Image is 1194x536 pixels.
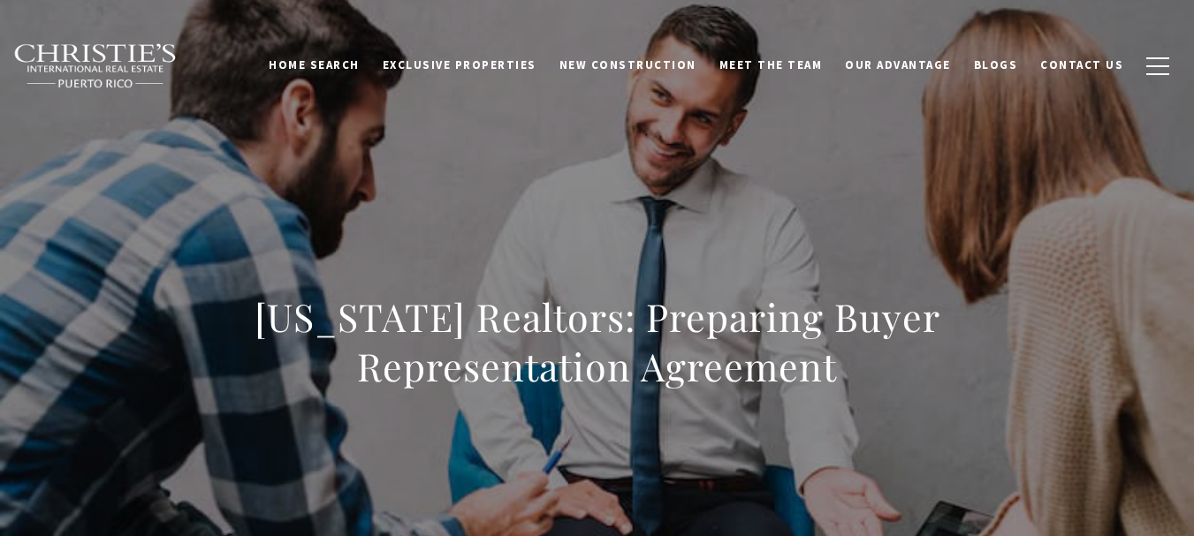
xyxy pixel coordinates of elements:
a: Our Advantage [833,49,962,82]
a: Meet the Team [708,49,834,82]
a: New Construction [548,49,708,82]
h1: [US_STATE] Realtors: Preparing Buyer Representation Agreement [208,292,987,391]
a: Home Search [257,49,371,82]
span: Our Advantage [845,57,951,72]
a: Blogs [962,49,1030,82]
a: Exclusive Properties [371,49,548,82]
span: New Construction [559,57,696,72]
img: Christie's International Real Estate black text logo [13,43,178,89]
span: Blogs [974,57,1018,72]
span: Contact Us [1040,57,1123,72]
span: Exclusive Properties [383,57,536,72]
